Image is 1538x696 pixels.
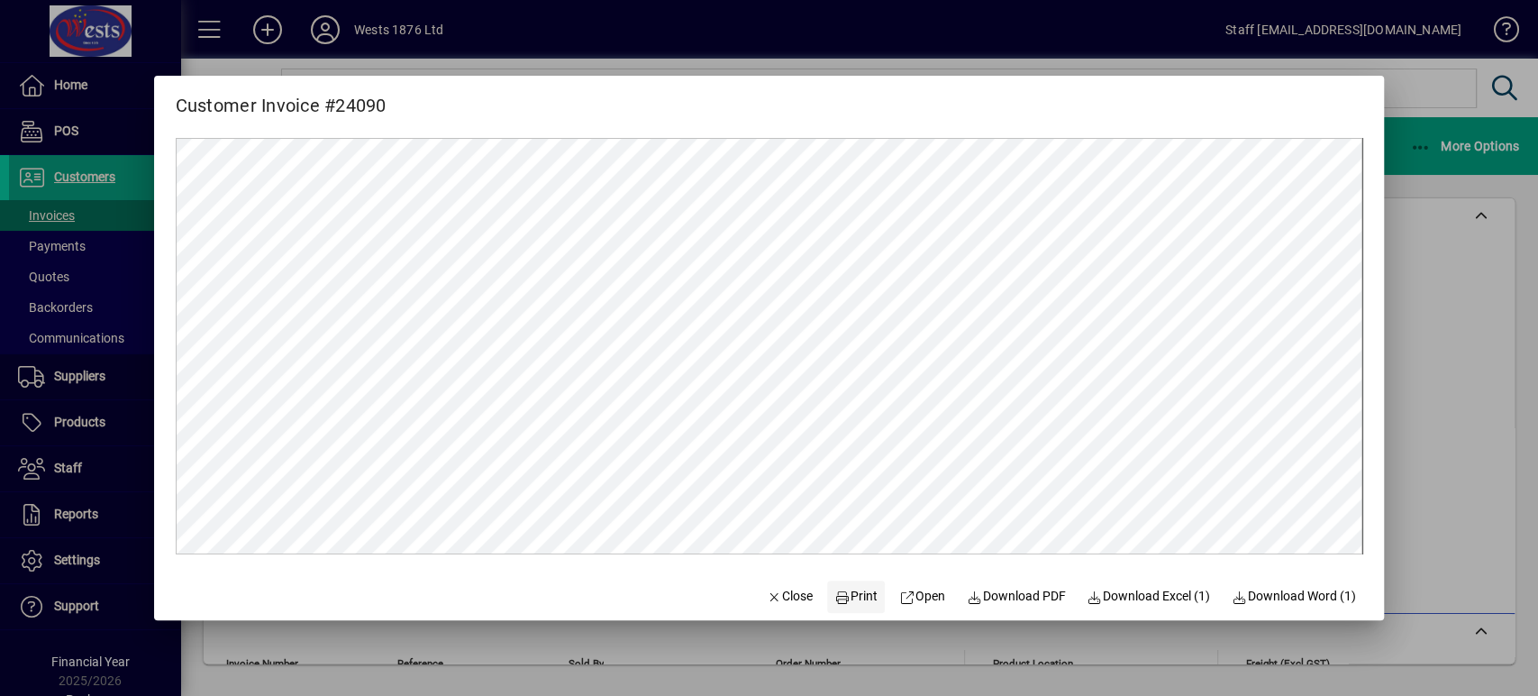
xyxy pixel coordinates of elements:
button: Close [760,581,821,613]
button: Download Excel (1) [1079,581,1217,613]
a: Open [892,581,952,613]
a: Download PDF [960,581,1073,613]
span: Download Word (1) [1232,587,1356,606]
h2: Customer Invoice #24090 [154,76,408,120]
span: Close [767,587,814,606]
span: Print [835,587,878,606]
span: Download PDF [967,587,1066,606]
span: Download Excel (1) [1087,587,1210,606]
span: Open [899,587,945,606]
button: Print [827,581,885,613]
button: Download Word (1) [1224,581,1363,613]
